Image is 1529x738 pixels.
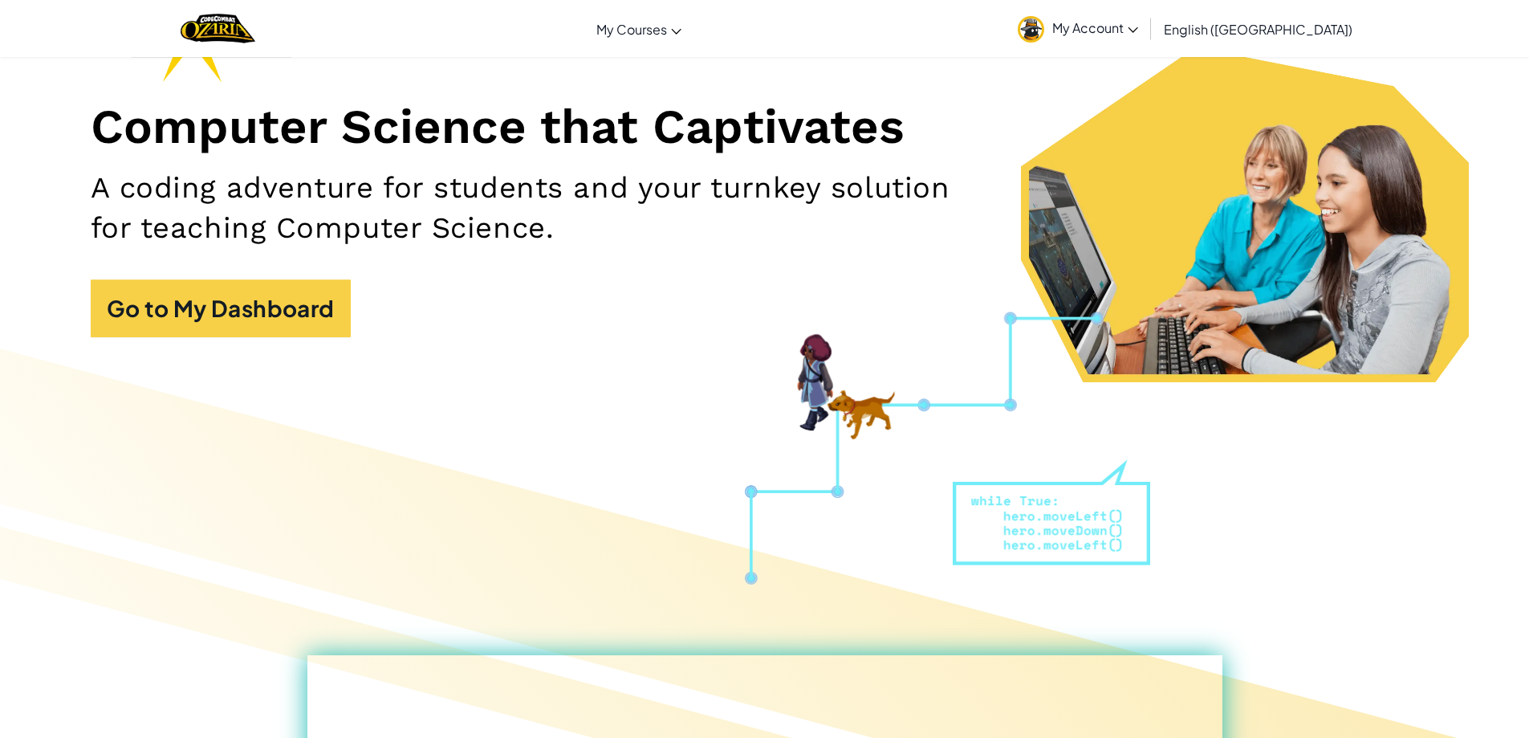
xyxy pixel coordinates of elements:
[588,7,689,51] a: My Courses
[91,98,1439,157] h1: Computer Science that Captivates
[91,168,994,247] h2: A coding adventure for students and your turnkey solution for teaching Computer Science.
[1018,16,1044,43] img: avatar
[91,279,351,337] a: Go to My Dashboard
[1164,21,1352,38] span: English ([GEOGRAPHIC_DATA])
[596,21,667,38] span: My Courses
[181,12,255,45] img: Home
[1156,7,1360,51] a: English ([GEOGRAPHIC_DATA])
[1052,19,1138,36] span: My Account
[181,12,255,45] a: Ozaria by CodeCombat logo
[1010,3,1146,54] a: My Account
